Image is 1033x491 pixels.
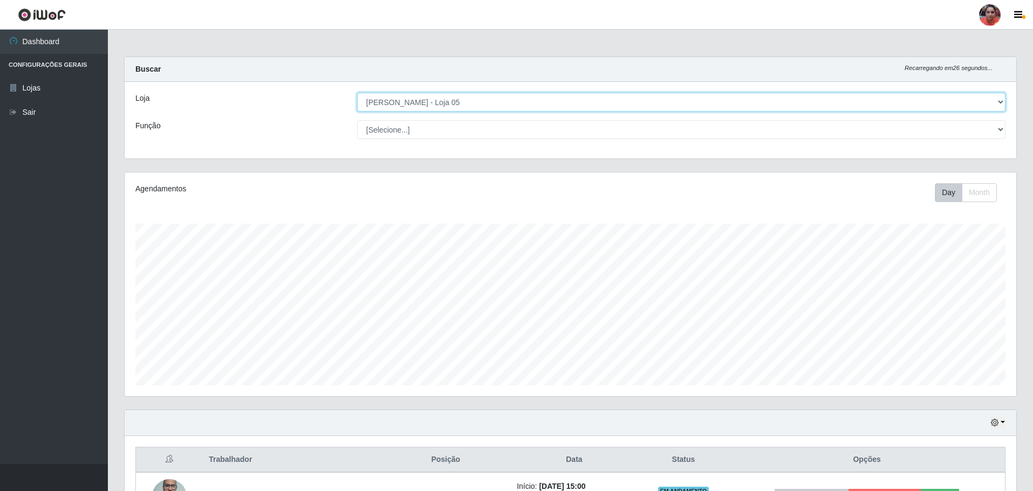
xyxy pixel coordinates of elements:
[935,183,997,202] div: First group
[539,482,585,490] time: [DATE] 15:00
[18,8,66,22] img: CoreUI Logo
[381,447,510,473] th: Posição
[962,183,997,202] button: Month
[135,93,149,104] label: Loja
[935,183,962,202] button: Day
[202,447,381,473] th: Trabalhador
[135,65,161,73] strong: Buscar
[135,183,489,195] div: Agendamentos
[729,447,1005,473] th: Opções
[638,447,729,473] th: Status
[135,120,161,132] label: Função
[935,183,1005,202] div: Toolbar with button groups
[510,447,638,473] th: Data
[905,65,993,71] i: Recarregando em 26 segundos...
